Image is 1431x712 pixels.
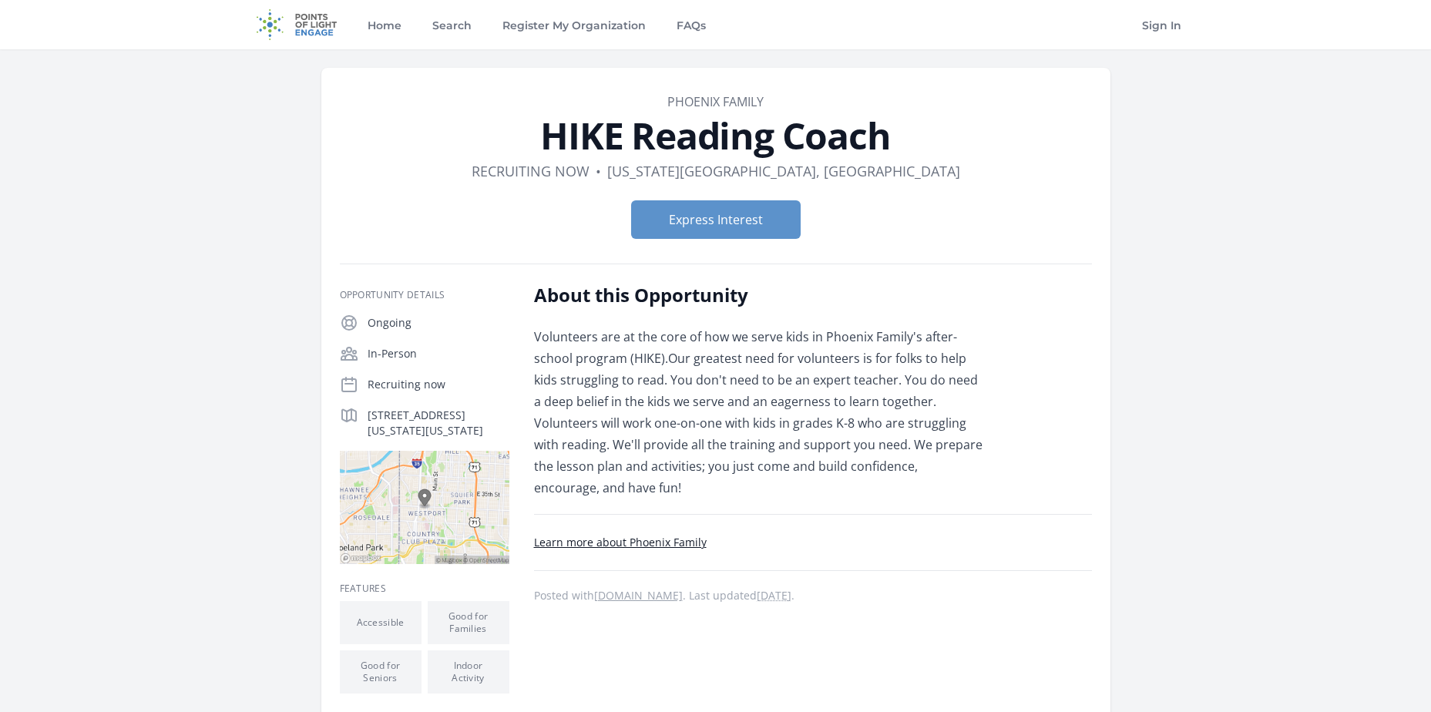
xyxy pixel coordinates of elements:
[472,160,590,182] dd: Recruiting now
[594,588,683,603] a: [DOMAIN_NAME]
[428,601,509,644] li: Good for Families
[368,408,509,438] p: [STREET_ADDRESS][US_STATE][US_STATE]
[428,650,509,694] li: Indoor Activity
[340,117,1092,154] h1: HIKE Reading Coach
[596,160,601,182] div: •
[534,589,1092,602] p: Posted with . Last updated .
[534,535,707,549] a: Learn more about Phoenix Family
[340,289,509,301] h3: Opportunity Details
[368,377,509,392] p: Recruiting now
[534,283,985,307] h2: About this Opportunity
[534,326,985,499] p: Volunteers are at the core of how we serve kids in Phoenix Family's after-school program (HIKE).O...
[340,451,509,564] img: Map
[757,588,791,603] abbr: Tue, Mar 25, 2025 2:32 PM
[340,601,422,644] li: Accessible
[340,583,509,595] h3: Features
[607,160,960,182] dd: [US_STATE][GEOGRAPHIC_DATA], [GEOGRAPHIC_DATA]
[667,93,764,110] a: Phoenix Family
[631,200,801,239] button: Express Interest
[340,650,422,694] li: Good for Seniors
[368,315,509,331] p: Ongoing
[368,346,509,361] p: In-Person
